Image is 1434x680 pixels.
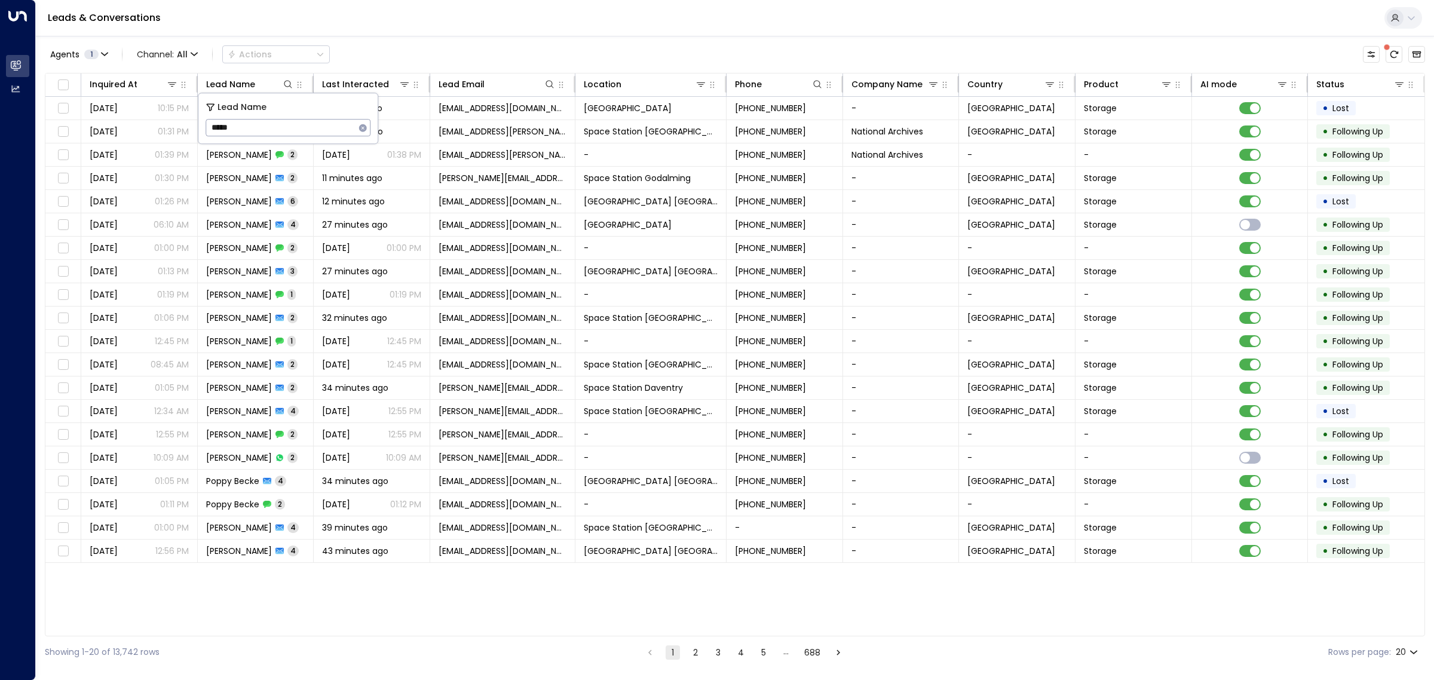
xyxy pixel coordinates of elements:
span: +447713413118 [735,289,806,301]
span: +447378225727 [735,195,806,207]
td: - [843,376,960,399]
span: +447754176045 [735,312,806,324]
td: - [843,400,960,422]
p: 01:19 PM [157,289,189,301]
span: +447754176045 [735,335,806,347]
td: - [959,237,1075,259]
div: • [1322,331,1328,351]
td: - [843,213,960,236]
button: Go to page 4 [734,645,748,660]
div: • [1322,471,1328,491]
span: Lost [1332,102,1349,114]
p: 01:26 PM [155,195,189,207]
div: Last Interacted [322,77,389,91]
span: 1 [287,289,296,299]
td: - [843,190,960,213]
span: Leanne Smith [206,382,272,394]
span: Sep 19, 2025 [90,102,118,114]
span: Sep 24, 2025 [322,359,350,370]
span: Storage [1084,405,1117,417]
span: 27 minutes ago [322,265,388,277]
div: • [1322,424,1328,445]
span: Toggle select row [56,287,71,302]
div: • [1322,494,1328,514]
span: Toggle select row [56,194,71,209]
span: Toggle select row [56,474,71,489]
div: • [1322,448,1328,468]
td: - [575,283,727,306]
button: page 1 [666,645,680,660]
td: - [575,237,727,259]
span: National Archives [851,149,923,161]
span: leanne.justin@btinternet.com [439,452,566,464]
td: - [575,493,727,516]
td: - [843,330,960,353]
div: Product [1084,77,1119,91]
span: Sep 24, 2025 [90,289,118,301]
span: 2 [287,149,298,160]
button: Agents1 [45,46,112,63]
span: Toggle select row [56,101,71,116]
span: 3 [287,266,298,276]
div: • [1322,98,1328,118]
span: leahbuston22@hotmail.co.uk [439,102,566,114]
div: Product [1084,77,1172,91]
button: Archived Leads [1408,46,1425,63]
td: - [575,330,727,353]
span: Storage [1084,125,1117,137]
p: 01:13 PM [158,265,189,277]
span: ceiraweldon@gmail.com [439,195,566,207]
span: Space Station Brentford [584,125,718,137]
span: Sep 19, 2025 [90,149,118,161]
span: Storage [1084,382,1117,394]
span: Sep 23, 2025 [322,149,350,161]
div: • [1322,238,1328,258]
p: 01:05 PM [155,475,189,487]
td: - [1075,143,1192,166]
span: Leanne Smith [206,428,272,440]
span: Agents [50,50,79,59]
button: Channel:All [132,46,203,63]
p: 01:19 PM [390,289,421,301]
span: 4 [287,406,299,416]
span: Sep 17, 2025 [90,428,118,440]
span: sueelwell@ymail.com [439,265,566,277]
span: Reegan Dix [206,312,272,324]
td: - [727,516,843,539]
span: Space Station Castle Bromwich [584,265,718,277]
span: Following Up [1332,335,1383,347]
p: 01:11 PM [160,498,189,510]
span: +447713413118 [735,265,806,277]
span: +447855096219 [735,125,806,137]
span: reegdix@icloud.com [439,312,566,324]
span: Space Station Godalming [584,172,691,184]
td: - [959,283,1075,306]
td: - [843,470,960,492]
span: reegdix@icloud.com [439,359,566,370]
span: United Kingdom [967,312,1055,324]
span: There are new threads available. Refresh the grid to view the latest updates. [1386,46,1402,63]
div: Lead Email [439,77,485,91]
label: Rows per page: [1328,646,1391,658]
span: 27 minutes ago [322,219,388,231]
span: 2 [287,313,298,323]
p: 10:09 AM [154,452,189,464]
span: 12 minutes ago [322,195,385,207]
span: 2 [287,452,298,462]
span: tonymax33@hotmail.com [439,219,566,231]
p: 01:31 PM [158,125,189,137]
span: Jason Turner [206,172,272,184]
p: 08:45 AM [151,359,189,370]
span: +447857026906 [735,172,806,184]
span: Sep 24, 2025 [322,289,350,301]
div: • [1322,261,1328,281]
span: Toggle select row [56,124,71,139]
span: United Kingdom [967,219,1055,231]
td: - [575,446,727,469]
p: 10:09 AM [386,452,421,464]
span: Poppy Becke [206,475,259,487]
span: Leanne Smith [206,405,272,417]
td: - [843,446,960,469]
div: • [1322,308,1328,328]
button: Go to page 2 [688,645,703,660]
